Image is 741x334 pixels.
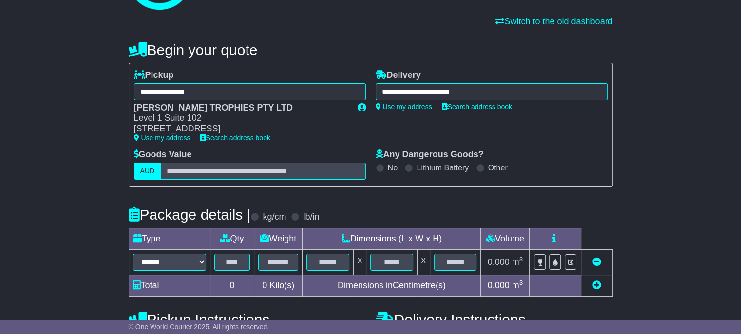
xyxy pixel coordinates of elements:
a: Remove this item [592,257,601,267]
label: Goods Value [134,149,192,160]
label: Lithium Battery [417,163,469,172]
a: Switch to the old dashboard [495,17,612,26]
span: 0.000 [488,280,510,290]
h4: Begin your quote [129,42,613,58]
h4: Pickup Instructions [129,312,366,328]
td: Weight [254,228,303,249]
span: © One World Courier 2025. All rights reserved. [129,323,269,331]
td: Volume [481,228,530,249]
label: lb/in [303,212,319,223]
td: Dimensions (L x W x H) [303,228,481,249]
label: Pickup [134,70,174,81]
label: Any Dangerous Goods? [376,149,484,160]
label: kg/cm [263,212,286,223]
a: Use my address [376,103,432,111]
sup: 3 [519,256,523,263]
sup: 3 [519,279,523,286]
h4: Delivery Instructions [376,312,613,328]
td: x [417,249,430,275]
label: Delivery [376,70,421,81]
label: Other [488,163,508,172]
div: [STREET_ADDRESS] [134,124,348,134]
a: Search address book [200,134,270,142]
span: 0.000 [488,257,510,267]
td: Dimensions in Centimetre(s) [303,275,481,296]
a: Search address book [442,103,512,111]
label: No [388,163,398,172]
td: x [353,249,366,275]
div: Level 1 Suite 102 [134,113,348,124]
label: AUD [134,163,161,180]
td: Type [129,228,210,249]
td: 0 [210,275,254,296]
td: Total [129,275,210,296]
h4: Package details | [129,206,251,223]
span: m [512,257,523,267]
span: m [512,280,523,290]
td: Qty [210,228,254,249]
span: 0 [262,280,267,290]
a: Use my address [134,134,190,142]
a: Add new item [592,280,601,290]
td: Kilo(s) [254,275,303,296]
div: [PERSON_NAME] TROPHIES PTY LTD [134,103,348,113]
